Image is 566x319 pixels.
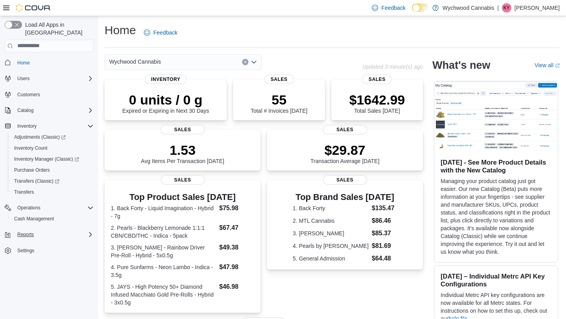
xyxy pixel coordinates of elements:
p: $1642.99 [349,92,405,108]
button: Home [2,57,97,68]
button: Clear input [242,59,248,65]
a: Transfers (Classic) [11,176,62,186]
span: Transfers [11,187,94,197]
span: Settings [17,247,34,254]
button: Cash Management [8,213,97,224]
span: Sales [161,125,205,134]
div: Total Sales [DATE] [349,92,405,114]
span: Home [14,58,94,68]
span: Operations [17,205,40,211]
button: Inventory [2,121,97,132]
span: Customers [14,90,94,99]
dt: 1. Back Forty [293,204,369,212]
div: Kristina Yin [502,3,511,13]
p: 0 units / 0 g [122,92,209,108]
button: Open list of options [251,59,257,65]
span: Transfers (Classic) [11,176,94,186]
span: Feedback [153,29,177,37]
dt: 1. Back Forty - Liquid Imagination - Hybrid - 7g [111,204,216,220]
dt: 2. MTL Cannabis [293,217,369,225]
a: Home [14,58,33,68]
p: $29.87 [311,142,380,158]
dd: $75.98 [219,203,254,213]
p: Updated 3 minute(s) ago [362,64,423,70]
span: Inventory Manager (Classic) [14,156,79,162]
p: 1.53 [141,142,224,158]
button: Users [2,73,97,84]
p: 55 [251,92,307,108]
span: Transfers [14,189,34,195]
button: Operations [2,202,97,213]
span: Inventory [145,75,187,84]
span: Adjustments (Classic) [14,134,66,140]
dd: $47.98 [219,262,254,272]
dd: $81.69 [372,241,397,251]
button: Reports [14,230,37,239]
button: Transfers [8,187,97,198]
span: Transfers (Classic) [14,178,59,184]
a: Inventory Manager (Classic) [8,154,97,165]
span: Sales [323,125,367,134]
span: Users [17,75,29,82]
span: Load All Apps in [GEOGRAPHIC_DATA] [22,21,94,37]
span: Sales [323,175,367,185]
span: Customers [17,92,40,98]
a: Settings [14,246,37,255]
span: Inventory Manager (Classic) [11,154,94,164]
span: Wychwood Cannabis [109,57,161,66]
a: Inventory Manager (Classic) [11,154,82,164]
button: Inventory [14,121,40,131]
div: Avg Items Per Transaction [DATE] [141,142,224,164]
dt: 3. [PERSON_NAME] - Rainbow Driver Pre-Roll - Hybrid - 5x0.5g [111,244,216,259]
div: Total # Invoices [DATE] [251,92,307,114]
div: Expired or Expiring in Next 30 Days [122,92,209,114]
span: Sales [161,175,205,185]
span: Sales [362,75,392,84]
span: Users [14,74,94,83]
span: Inventory [14,121,94,131]
span: KY [504,3,510,13]
span: Sales [264,75,294,84]
a: Purchase Orders [11,165,53,175]
span: Inventory Count [14,145,48,151]
dd: $67.47 [219,223,254,233]
h2: What's new [432,59,490,71]
span: Cash Management [11,214,94,224]
a: Adjustments (Classic) [8,132,97,143]
h3: Top Brand Sales [DATE] [293,192,397,202]
span: Settings [14,246,94,255]
svg: External link [555,63,560,68]
a: Customers [14,90,43,99]
dt: 4. Pure Sunfarms - Neon Lambo - Indica - 3.5g [111,263,216,279]
nav: Complex example [5,54,94,277]
a: Transfers (Classic) [8,176,97,187]
span: Feedback [381,4,405,12]
dd: $46.98 [219,282,254,291]
span: Inventory Count [11,143,94,153]
dt: 5. General Admission [293,255,369,262]
button: Customers [2,89,97,100]
a: View allExternal link [535,62,560,68]
span: Adjustments (Classic) [11,132,94,142]
dd: $85.37 [372,229,397,238]
span: Catalog [14,106,94,115]
p: [PERSON_NAME] [515,3,560,13]
span: Catalog [17,107,33,114]
dd: $49.38 [219,243,254,252]
a: Inventory Count [11,143,51,153]
span: Purchase Orders [14,167,50,173]
dd: $86.46 [372,216,397,225]
button: Purchase Orders [8,165,97,176]
div: Transaction Average [DATE] [311,142,380,164]
span: Reports [14,230,94,239]
p: | [497,3,499,13]
input: Dark Mode [412,4,428,12]
span: Purchase Orders [11,165,94,175]
button: Inventory Count [8,143,97,154]
dt: 2. Pearls - Blackberry Lemonade 1:1:1 CBN/CBD/THC - Indica - 5pack [111,224,216,240]
a: Cash Management [11,214,57,224]
a: Feedback [141,25,180,40]
button: Catalog [14,106,37,115]
button: Catalog [2,105,97,116]
button: Operations [14,203,44,213]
